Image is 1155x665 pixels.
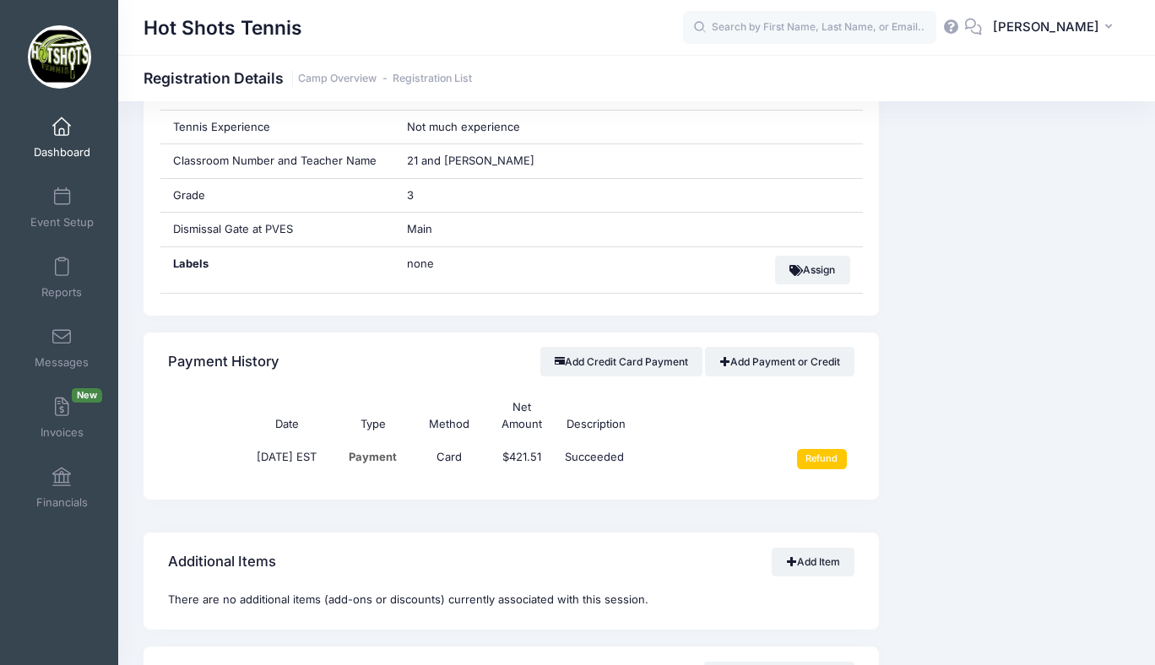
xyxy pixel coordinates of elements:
[407,256,618,273] span: none
[485,441,558,478] td: $421.51
[775,256,850,284] button: Assign
[298,73,377,85] a: Camp Overview
[241,392,333,441] th: Date
[168,338,279,386] h4: Payment History
[34,145,90,159] span: Dashboard
[160,247,394,293] div: Labels
[35,355,89,370] span: Messages
[30,215,94,230] span: Event Setup
[407,154,534,167] span: 21 and [PERSON_NAME]
[168,538,276,586] h4: Additional Items
[705,347,854,376] a: Add Payment or Credit
[772,548,854,576] a: Add Item
[993,18,1099,36] span: [PERSON_NAME]
[41,425,84,440] span: Invoices
[333,392,413,441] th: Type
[41,285,82,300] span: Reports
[28,25,91,89] img: Hot Shots Tennis
[982,8,1130,47] button: [PERSON_NAME]
[160,144,394,178] div: Classroom Number and Teacher Name
[413,392,485,441] th: Method
[407,188,414,202] span: 3
[36,495,88,510] span: Financials
[797,449,847,469] input: Refund
[407,120,520,133] span: Not much experience
[413,441,485,478] td: Card
[144,592,879,630] div: There are no additional items (add-ons or discounts) currently associated with this session.
[22,248,102,307] a: Reports
[333,441,413,478] td: Payment
[241,441,333,478] td: [DATE] EST
[393,73,472,85] a: Registration List
[144,69,472,87] h1: Registration Details
[558,392,776,441] th: Description
[22,318,102,377] a: Messages
[144,8,302,47] h1: Hot Shots Tennis
[22,178,102,237] a: Event Setup
[683,11,936,45] input: Search by First Name, Last Name, or Email...
[22,388,102,447] a: InvoicesNew
[72,388,102,403] span: New
[485,392,558,441] th: Net Amount
[407,222,432,235] span: Main
[160,111,394,144] div: Tennis Experience
[160,213,394,246] div: Dismissal Gate at PVES
[160,179,394,213] div: Grade
[22,108,102,167] a: Dashboard
[558,441,776,478] td: Succeeded
[22,458,102,517] a: Financials
[540,347,703,376] button: Add Credit Card Payment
